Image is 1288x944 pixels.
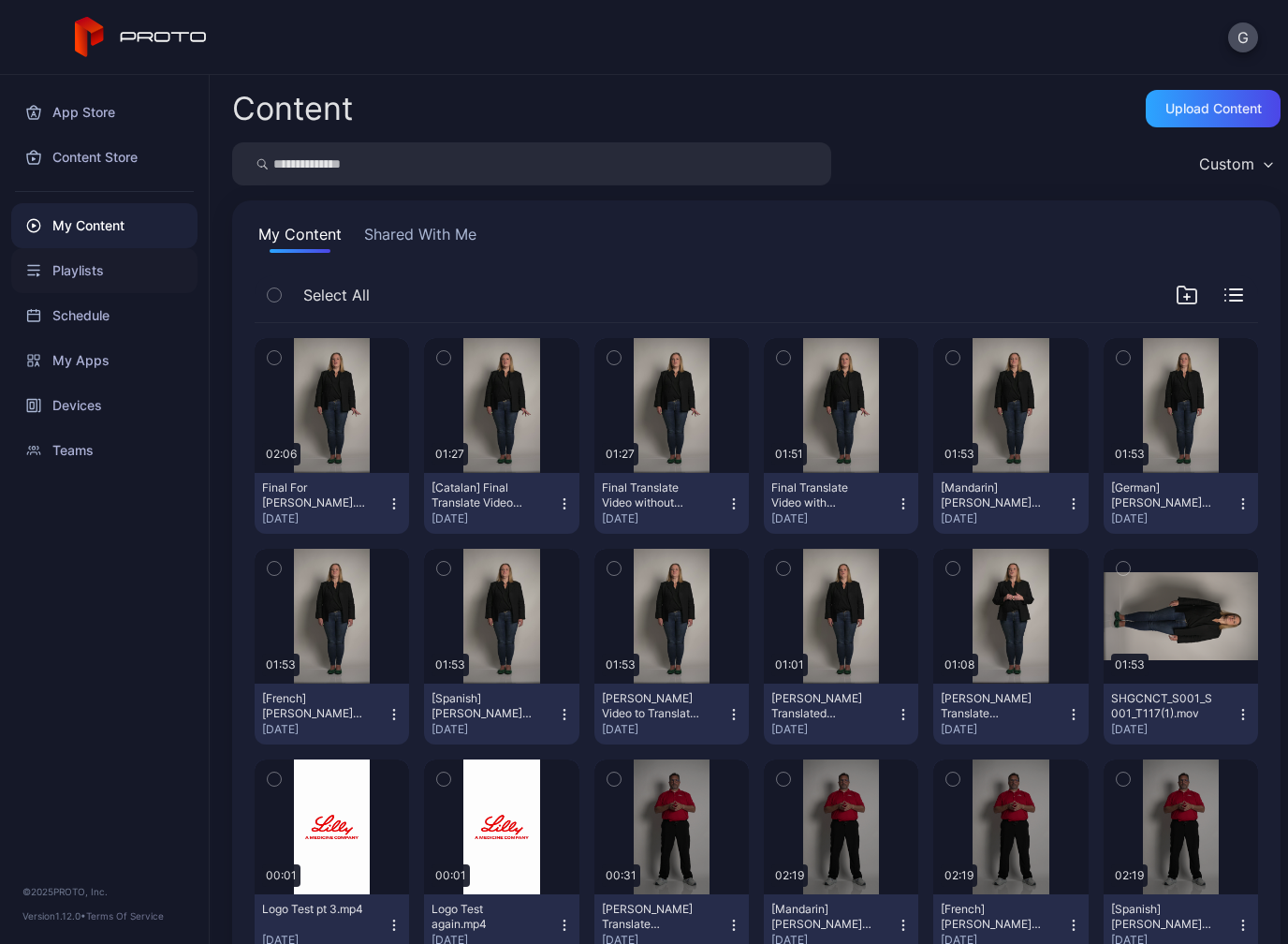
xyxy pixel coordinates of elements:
div: Final Translate Video without Mandarin.mp4 [602,480,705,510]
div: [DATE] [262,722,387,737]
a: Teams [11,428,198,473]
div: [DATE] [771,511,896,526]
div: [DATE] [432,722,556,737]
a: My Apps [11,338,198,383]
button: SHGCNCT_S001_S001_T117(1).mov[DATE] [1104,684,1258,745]
div: [DATE] [432,511,556,526]
button: My Content [255,223,345,253]
a: Schedule [11,293,198,338]
button: [Spanish] [PERSON_NAME] Video to Translate for Mouth.mp4[DATE] [424,684,578,745]
div: [DATE] [602,722,726,737]
button: Shared With Me [360,223,480,253]
div: [DATE] [602,511,726,526]
div: Greg Ai Translate Video.mp4 [602,902,705,932]
div: [Spanish] greg-clinical-research-screening-diabetes-cardio-wm.mp4 [1111,902,1214,932]
a: Terms Of Service [86,910,164,922]
div: [Mandarin] Janelle Video to Translate for Mouth.mp4 [941,480,1044,510]
div: Janelle Translate Base.mp4 [941,691,1044,721]
div: [DATE] [1111,722,1236,737]
div: [DATE] [941,511,1065,526]
button: [Catalan] Final Translate Video without Mandarin.mp4[DATE] [424,473,578,534]
a: App Store [11,90,198,135]
div: [DATE] [941,722,1065,737]
button: [PERSON_NAME] Translated Video.mp4[DATE] [764,684,918,745]
div: Custom [1199,155,1254,173]
div: [Spanish] Janelle Video to Translate for Mouth.mp4 [432,691,534,721]
button: [Mandarin] [PERSON_NAME] Video to Translate for Mouth.mp4[DATE] [933,473,1088,534]
div: [French] greg-clinical-research-screening-diabetes-cardio-wm.mp4 [941,902,1044,932]
div: Final Translate Video with Mandarin.mp4 [771,480,874,510]
div: Logo Test again.mp4 [432,902,534,932]
a: My Content [11,203,198,248]
button: [German] [PERSON_NAME] Video to Translate for Mouth.mp4[DATE] [1104,473,1258,534]
div: [French] Janelle Video to Translate for Mouth.mp4 [262,691,365,721]
div: Content [232,93,353,125]
button: Final Translate Video without Mandarin.mp4[DATE] [594,473,749,534]
div: Janelle Video to Translate for Mouth.mp4 [602,691,705,721]
a: Content Store [11,135,198,180]
div: [German] Janelle Video to Translate for Mouth.mp4 [1111,480,1214,510]
div: Final For Janelle.mp4 [262,480,365,510]
div: [DATE] [771,722,896,737]
div: Janelle Translated Video.mp4 [771,691,874,721]
div: [DATE] [1111,511,1236,526]
a: Devices [11,383,198,428]
div: Upload Content [1165,101,1262,116]
div: [Mandarin] greg-clinical-research-screening-diabetes-cardio-wm.mp4 [771,902,874,932]
button: [PERSON_NAME] Video to Translate for Mouth.mp4[DATE] [594,684,749,745]
button: Final For [PERSON_NAME].mp4[DATE] [255,473,409,534]
button: [French] [PERSON_NAME] Video to Translate for Mouth.mp4[DATE] [255,684,409,745]
button: Custom [1190,142,1281,185]
button: Upload Content [1146,90,1281,127]
button: [PERSON_NAME] Translate Base.mp4[DATE] [933,684,1088,745]
span: Version 1.12.0 • [22,910,86,922]
button: Final Translate Video with Mandarin.mp4[DATE] [764,473,918,534]
div: [DATE] [262,511,387,526]
div: © 2025 PROTO, Inc. [22,884,186,899]
div: Logo Test pt 3.mp4 [262,902,365,917]
span: Select All [303,284,370,306]
a: Playlists [11,248,198,293]
div: [Catalan] Final Translate Video without Mandarin.mp4 [432,480,534,510]
div: SHGCNCT_S001_S001_T117(1).mov [1111,691,1214,721]
button: G [1228,22,1258,52]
